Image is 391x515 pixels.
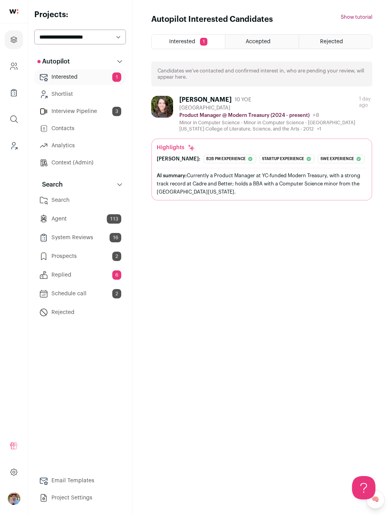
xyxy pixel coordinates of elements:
div: Highlights [157,144,195,152]
span: +1 [317,127,321,131]
a: Replied6 [34,267,126,283]
span: AI summary: [157,173,187,178]
button: Search [34,177,126,192]
a: Accepted [225,35,298,49]
span: Accepted [246,39,271,44]
span: 16 [110,233,121,242]
span: 10 YOE [235,97,251,103]
a: Contacts [34,121,126,136]
button: Open dropdown [8,492,20,505]
h2: Projects: [34,9,126,20]
button: Autopilot [34,54,126,69]
p: Product Manager @ Modern Treasury (2024 - present) [179,112,310,118]
span: Rejected [320,39,343,44]
p: Search [37,180,63,189]
a: Interested1 [34,69,126,85]
div: Minor in Computer Science - Minor in Computer Science - [GEOGRAPHIC_DATA][US_STATE] College of Li... [179,120,359,132]
a: Agent113 [34,211,126,227]
a: Projects [5,30,23,49]
span: +8 [313,113,319,118]
div: Currently a Product Manager at YC-funded Modern Treasury, with a strong track record at Cadre and... [157,171,367,196]
div: Startup experience [259,155,315,163]
img: wellfound-shorthand-0d5821cbd27db2630d0214b213865d53afaa358527fdda9d0ea32b1df1b89c2c.svg [9,9,18,14]
a: System Reviews16 [34,230,126,245]
span: 113 [107,214,121,224]
a: Shortlist [34,86,126,102]
a: Company Lists [5,83,23,102]
a: Analytics [34,138,126,153]
a: Project Settings [34,490,126,506]
span: 3 [112,107,121,116]
div: 1 day ago [359,96,372,108]
div: Swe experience [318,155,364,163]
h1: Autopilot Interested Candidates [151,14,273,25]
div: [GEOGRAPHIC_DATA] [179,105,359,111]
p: Autopilot [37,57,70,66]
button: Show tutorial [341,14,372,20]
a: Rejected [299,35,372,49]
a: Interview Pipeline3 [34,104,126,119]
img: 7975094-medium_jpg [8,492,20,505]
iframe: Help Scout Beacon - Open [352,476,375,499]
a: Search [34,192,126,208]
a: Company and ATS Settings [5,57,23,76]
a: Email Templates [34,473,126,489]
span: 1 [112,72,121,82]
a: Prospects2 [34,249,126,264]
span: 2 [112,289,121,298]
a: 🧠 [366,490,385,509]
a: Schedule call2 [34,286,126,302]
a: Rejected [34,305,126,320]
span: 1 [200,38,207,46]
span: 6 [112,270,121,280]
a: Leads (Backoffice) [5,136,23,155]
span: Interested [169,39,195,44]
p: Candidates we’ve contacted and confirmed interest in, who are pending your review, will appear here. [157,68,366,80]
div: B2b pm experience [203,155,256,163]
a: Context (Admin) [34,155,126,171]
div: [PERSON_NAME]: [157,156,200,162]
img: b2296856a51edce7719bb2030b60d6fc778982ba5f9e8addb73c885b8a29f45e.jpg [151,96,173,118]
span: 2 [112,252,121,261]
div: [PERSON_NAME] [179,96,232,104]
a: [PERSON_NAME] 10 YOE [GEOGRAPHIC_DATA] Product Manager @ Modern Treasury (2024 - present) +8 Mino... [151,96,372,201]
